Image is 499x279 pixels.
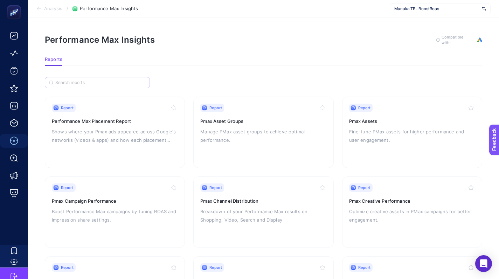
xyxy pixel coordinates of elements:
a: ReportPmax AssetsFine-tune PMax assets for higher performance and user engagement. [342,97,482,168]
p: Shows where your Pmax ads appeared across Google's networks (videos & apps) and how each placemen... [52,127,178,144]
p: Boost Performance Max campaigns by tuning ROAS and impression share settings. [52,207,178,224]
span: / [67,6,68,11]
img: svg%3e [482,5,486,12]
span: Feedback [4,2,27,8]
span: Compatible with: [442,34,473,46]
span: Report [209,185,222,190]
span: Report [358,265,371,270]
a: ReportPmax Channel DistributionBreakdown of your Performance Max results on Shopping, Video, Sear... [193,176,333,248]
span: Report [358,185,371,190]
a: ReportPmax Campaign PerformanceBoost Performance Max campaigns by tuning ROAS and impression shar... [45,176,185,248]
span: Report [209,265,222,270]
h3: Pmax Assets [349,118,475,125]
h1: Performance Max Insights [45,35,155,45]
p: Breakdown of your Performance Max results on Shopping, Video, Search and Display [200,207,326,224]
h3: Pmax Asset Groups [200,118,326,125]
h3: Pmax Channel Distribution [200,197,326,204]
a: ReportPmax Creative PerformanceOptimize creative assets in PMax campaigns for better engagement. [342,176,482,248]
span: Report [61,185,74,190]
p: Manage PMax asset groups to achieve optimal performance. [200,127,326,144]
span: Report [209,105,222,111]
input: Search [55,80,146,85]
a: ReportPerformance Max Placement ReportShows where your Pmax ads appeared across Google's networks... [45,97,185,168]
h3: Performance Max Placement Report [52,118,178,125]
h3: Pmax Creative Performance [349,197,475,204]
span: Report [358,105,371,111]
p: Fine-tune PMax assets for higher performance and user engagement. [349,127,475,144]
h3: Pmax Campaign Performance [52,197,178,204]
span: Performance Max Insights [80,6,138,12]
span: Analysis [44,6,62,12]
div: Open Intercom Messenger [475,255,492,272]
button: Reports [45,57,62,66]
span: Report [61,265,74,270]
span: Reports [45,57,62,62]
p: Optimize creative assets in PMax campaigns for better engagement. [349,207,475,224]
a: ReportPmax Asset GroupsManage PMax asset groups to achieve optimal performance. [193,97,333,168]
span: Manuka TR - BoostRoas [394,6,479,12]
span: Report [61,105,74,111]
